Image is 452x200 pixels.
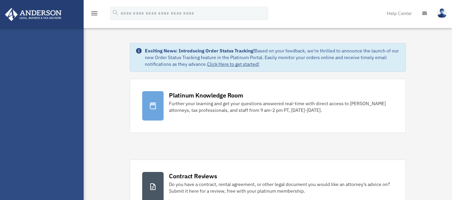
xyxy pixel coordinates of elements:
a: Click Here to get started! [207,61,259,67]
div: Based on your feedback, we're thrilled to announce the launch of our new Order Status Tracking fe... [145,47,400,67]
div: Platinum Knowledge Room [169,91,243,99]
strong: Exciting News: Introducing Order Status Tracking! [145,48,255,54]
div: Do you have a contract, rental agreement, or other legal document you would like an attorney's ad... [169,181,393,194]
i: menu [90,9,98,17]
div: Contract Reviews [169,172,217,180]
i: search [112,9,119,16]
a: menu [90,12,98,17]
div: Further your learning and get your questions answered real-time with direct access to [PERSON_NAM... [169,100,393,114]
img: Anderson Advisors Platinum Portal [3,8,64,21]
a: Platinum Knowledge Room Further your learning and get your questions answered real-time with dire... [130,79,406,133]
img: User Pic [437,8,447,18]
